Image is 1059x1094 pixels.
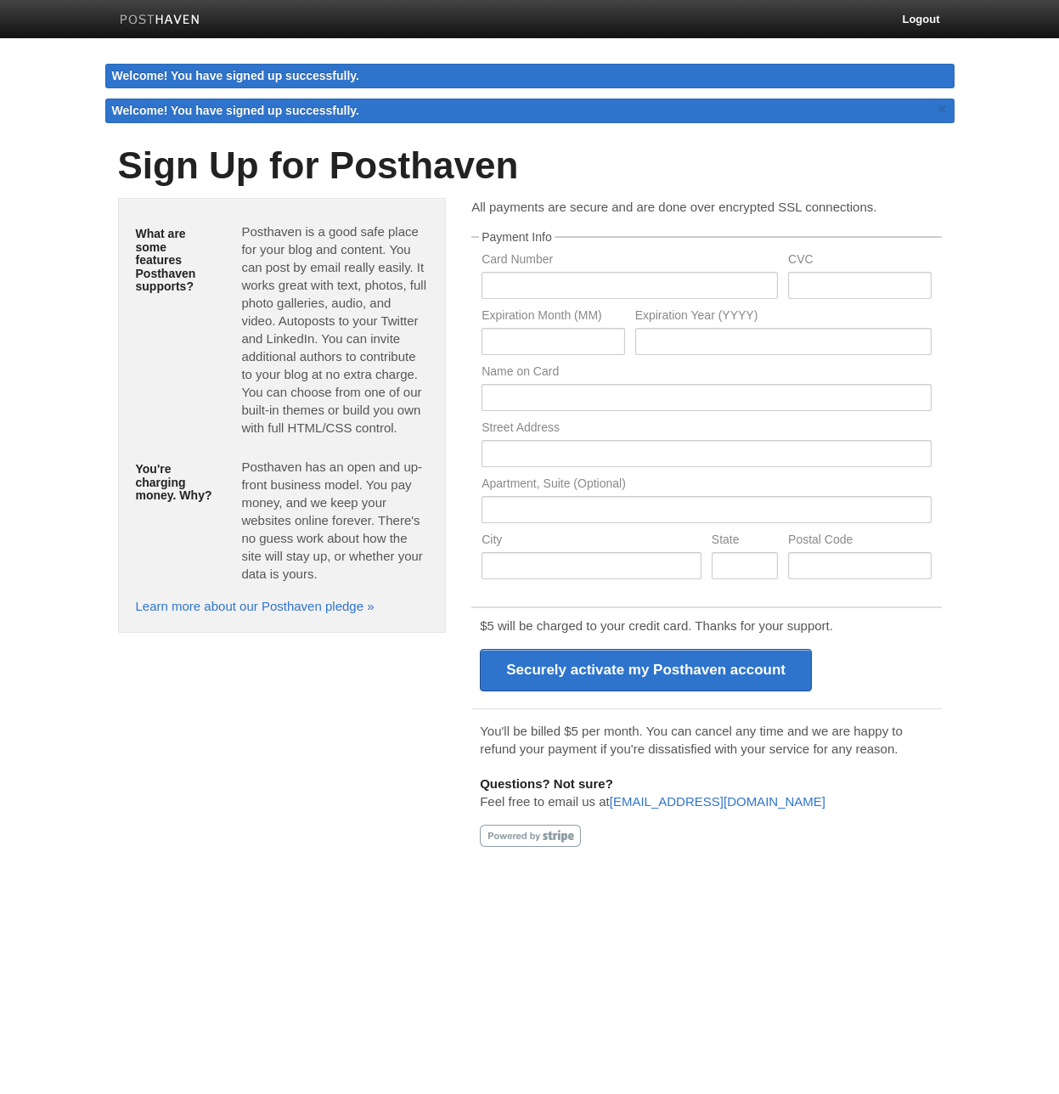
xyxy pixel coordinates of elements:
a: × [935,99,950,120]
b: Questions? Not sure? [480,776,613,791]
h1: Sign Up for Posthaven [118,145,942,186]
label: Expiration Month (MM) [482,309,624,325]
p: Feel free to email us at [480,775,932,810]
label: Card Number [482,253,778,269]
img: Posthaven-bar [120,14,200,27]
p: All payments are secure and are done over encrypted SSL connections. [471,198,941,216]
a: [EMAIL_ADDRESS][DOMAIN_NAME] [610,794,825,809]
label: Name on Card [482,365,931,381]
label: City [482,533,701,550]
label: CVC [788,253,931,269]
label: State [712,533,778,550]
div: Welcome! You have signed up successfully. [105,64,955,88]
span: Welcome! You have signed up successfully. [112,104,360,117]
label: Apartment, Suite (Optional) [482,477,931,493]
h5: What are some features Posthaven supports? [136,228,217,293]
p: Posthaven has an open and up-front business model. You pay money, and we keep your websites onlin... [241,458,428,583]
h5: You're charging money. Why? [136,463,217,502]
label: Expiration Year (YYYY) [635,309,932,325]
input: Securely activate my Posthaven account [480,649,812,691]
label: Postal Code [788,533,931,550]
a: Learn more about our Posthaven pledge » [136,599,375,613]
legend: Payment Info [479,231,555,243]
p: Posthaven is a good safe place for your blog and content. You can post by email really easily. It... [241,223,428,437]
p: You'll be billed $5 per month. You can cancel any time and we are happy to refund your payment if... [480,722,932,758]
label: Street Address [482,421,931,437]
p: $5 will be charged to your credit card. Thanks for your support. [480,617,932,634]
